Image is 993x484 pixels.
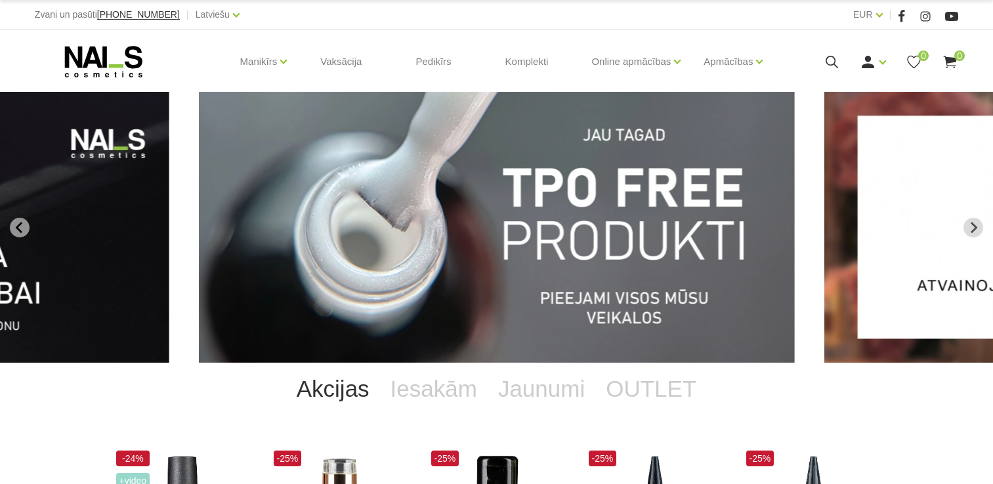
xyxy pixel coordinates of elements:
[906,54,922,70] a: 0
[495,30,559,93] a: Komplekti
[746,451,774,466] span: -25%
[595,363,707,415] a: OUTLET
[240,35,278,88] a: Manikīrs
[274,451,302,466] span: -25%
[286,363,380,415] a: Akcijas
[889,7,892,23] span: |
[704,35,753,88] a: Apmācības
[591,35,671,88] a: Online apmācības
[431,451,459,466] span: -25%
[116,451,150,466] span: -24%
[380,363,488,415] a: Iesakām
[954,50,965,61] span: 0
[97,9,180,20] span: [PHONE_NUMBER]
[918,50,929,61] span: 0
[196,7,230,22] a: Latviešu
[35,7,180,23] div: Zvani un pasūti
[853,7,873,22] a: EUR
[405,30,461,93] a: Pedikīrs
[942,54,958,70] a: 0
[199,92,795,363] li: 1 of 14
[589,451,617,466] span: -25%
[488,363,595,415] a: Jaunumi
[963,218,983,237] button: Next slide
[97,10,180,20] a: [PHONE_NUMBER]
[10,218,30,237] button: Go to last slide
[186,7,189,23] span: |
[310,30,372,93] a: Vaksācija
